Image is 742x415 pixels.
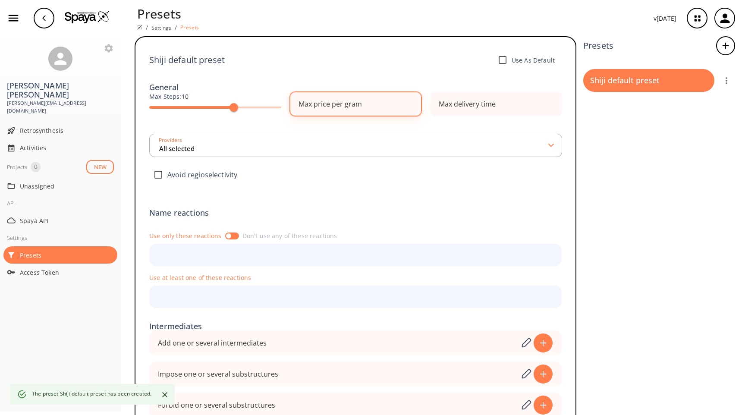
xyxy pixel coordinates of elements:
label: Providers [156,138,182,143]
div: Add one or several intermediates [158,340,267,346]
p: Max Steps: 10 [149,92,281,101]
div: Forbid one or several substructures [158,402,275,409]
p: Use only these reactions [149,231,222,240]
span: [PERSON_NAME][EMAIL_ADDRESS][DOMAIN_NAME] [7,99,114,115]
p: Presets [180,24,199,31]
img: Spaya logo [137,25,142,30]
div: Max price per gram [299,101,362,107]
h3: Intermediates [149,322,562,331]
div: The preset Shiji default preset has been created. [32,387,151,402]
li: / [146,23,148,32]
span: Spaya API [20,216,114,225]
img: Logo Spaya [65,10,110,23]
div: Activities [3,139,117,157]
li: / [175,23,177,32]
div: Presets [3,246,117,264]
span: Activities [20,143,114,152]
div: Avoid regioselectivity [149,166,562,184]
p: Presets [137,4,199,23]
span: Access Token [20,268,114,277]
h2: Presets [583,41,613,51]
h3: General [149,83,562,92]
div: Projects [7,162,27,172]
span: Unassigned [20,182,114,191]
h3: Shiji default preset [590,76,660,85]
p: Use at least one of these reactions [149,273,562,282]
div: Retrosynthesis [3,122,117,139]
span: Presets [20,251,114,260]
h3: [PERSON_NAME] [PERSON_NAME] [7,81,114,99]
p: Don't use any of these reactions [242,231,337,240]
button: Close [158,388,171,401]
span: Use As Default [512,56,555,65]
button: NEW [86,160,114,174]
button: Shiji default preset [583,69,714,92]
div: Access Token [3,264,117,281]
div: Impose one or several substructures [158,371,278,377]
h2: Shiji default preset [149,55,225,65]
div: Max delivery time [439,101,496,107]
p: v [DATE] [654,14,676,23]
a: Settings [151,24,171,31]
span: Retrosynthesis [20,126,114,135]
div: Spaya API [3,212,117,229]
span: 0 [31,163,41,171]
div: Unassigned [3,177,117,195]
h3: Name reactions [149,208,562,217]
